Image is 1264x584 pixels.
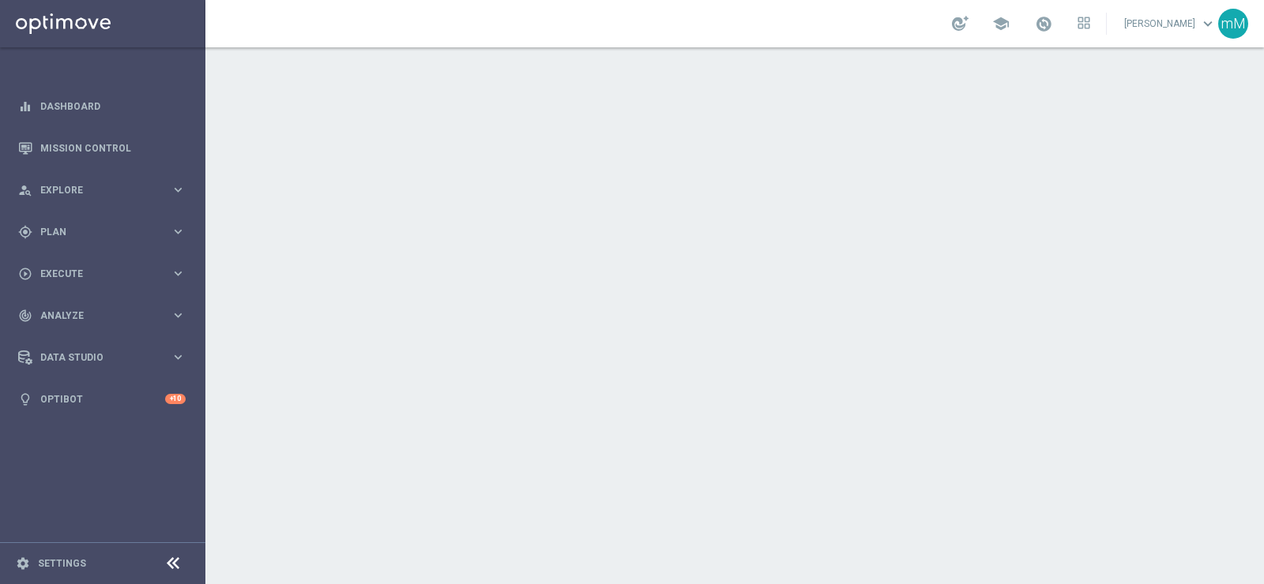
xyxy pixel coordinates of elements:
i: person_search [18,183,32,197]
div: Execute [18,267,171,281]
button: gps_fixed Plan keyboard_arrow_right [17,226,186,238]
button: Mission Control [17,142,186,155]
button: equalizer Dashboard [17,100,186,113]
button: track_changes Analyze keyboard_arrow_right [17,309,186,322]
i: track_changes [18,309,32,323]
div: Dashboard [18,85,186,127]
a: Mission Control [40,127,186,169]
div: mM [1218,9,1248,39]
div: +10 [165,394,186,404]
span: Explore [40,185,171,195]
i: settings [16,556,30,571]
span: Plan [40,227,171,237]
i: gps_fixed [18,225,32,239]
div: Optibot [18,378,186,420]
i: play_circle_outline [18,267,32,281]
button: person_search Explore keyboard_arrow_right [17,184,186,197]
button: lightbulb Optibot +10 [17,393,186,406]
div: Mission Control [18,127,186,169]
div: Plan [18,225,171,239]
span: Execute [40,269,171,279]
a: Optibot [40,378,165,420]
i: keyboard_arrow_right [171,308,186,323]
i: equalizer [18,99,32,114]
button: play_circle_outline Execute keyboard_arrow_right [17,268,186,280]
span: Analyze [40,311,171,320]
i: keyboard_arrow_right [171,350,186,365]
i: keyboard_arrow_right [171,266,186,281]
a: [PERSON_NAME]keyboard_arrow_down [1123,12,1218,36]
span: school [992,15,1010,32]
div: Data Studio [18,350,171,365]
span: keyboard_arrow_down [1199,15,1217,32]
div: Analyze [18,309,171,323]
i: keyboard_arrow_right [171,224,186,239]
i: lightbulb [18,392,32,406]
span: Data Studio [40,353,171,362]
a: Dashboard [40,85,186,127]
button: Data Studio keyboard_arrow_right [17,351,186,364]
i: keyboard_arrow_right [171,182,186,197]
a: Settings [38,559,86,568]
div: Explore [18,183,171,197]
